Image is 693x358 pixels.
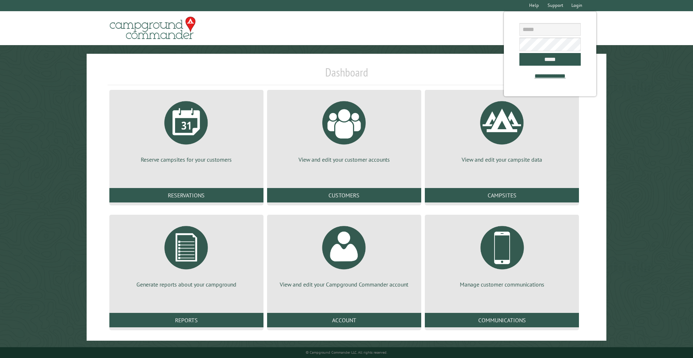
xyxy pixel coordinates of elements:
a: View and edit your customer accounts [276,96,413,163]
a: Manage customer communications [433,221,570,288]
a: View and edit your campsite data [433,96,570,163]
p: View and edit your Campground Commander account [276,280,413,288]
a: Reservations [109,188,263,202]
a: Campsites [425,188,579,202]
a: View and edit your Campground Commander account [276,221,413,288]
p: View and edit your customer accounts [276,156,413,163]
img: Campground Commander [108,14,198,42]
p: Manage customer communications [433,280,570,288]
a: Communications [425,313,579,327]
a: Reserve campsites for your customers [118,96,255,163]
p: View and edit your campsite data [433,156,570,163]
p: Reserve campsites for your customers [118,156,255,163]
p: Generate reports about your campground [118,280,255,288]
a: Generate reports about your campground [118,221,255,288]
a: Reports [109,313,263,327]
h1: Dashboard [108,65,586,85]
a: Customers [267,188,421,202]
small: © Campground Commander LLC. All rights reserved. [306,350,387,355]
a: Account [267,313,421,327]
